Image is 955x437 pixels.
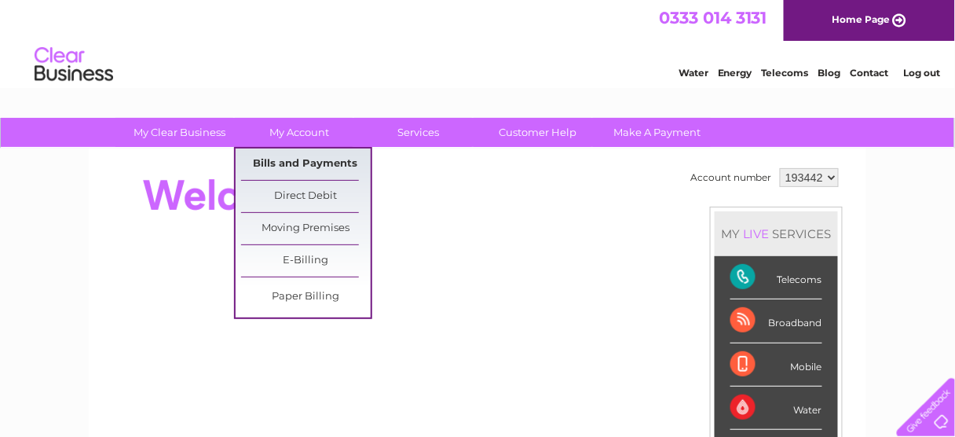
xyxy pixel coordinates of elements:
a: Make A Payment [593,118,723,147]
a: Moving Premises [241,213,371,244]
a: Log out [903,67,940,79]
div: LIVE [740,226,773,241]
a: Blog [818,67,841,79]
div: Broadband [730,299,822,343]
a: Water [679,67,708,79]
a: My Account [235,118,364,147]
div: Water [730,387,822,430]
div: Mobile [730,343,822,387]
a: Telecoms [762,67,809,79]
a: Contact [851,67,889,79]
a: Paper Billing [241,281,371,313]
div: Clear Business is a trading name of Verastar Limited (registered in [GEOGRAPHIC_DATA] No. 3667643... [108,9,850,76]
div: Telecoms [730,256,822,299]
a: Bills and Payments [241,149,371,180]
a: Energy [718,67,752,79]
a: E-Billing [241,245,371,277]
a: 0333 014 3131 [659,8,767,28]
img: logo.png [34,41,114,89]
div: MY SERVICES [715,211,838,256]
a: My Clear Business [115,118,245,147]
a: Customer Help [474,118,603,147]
a: Services [354,118,484,147]
td: Account number [686,164,776,191]
a: Direct Debit [241,181,371,212]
